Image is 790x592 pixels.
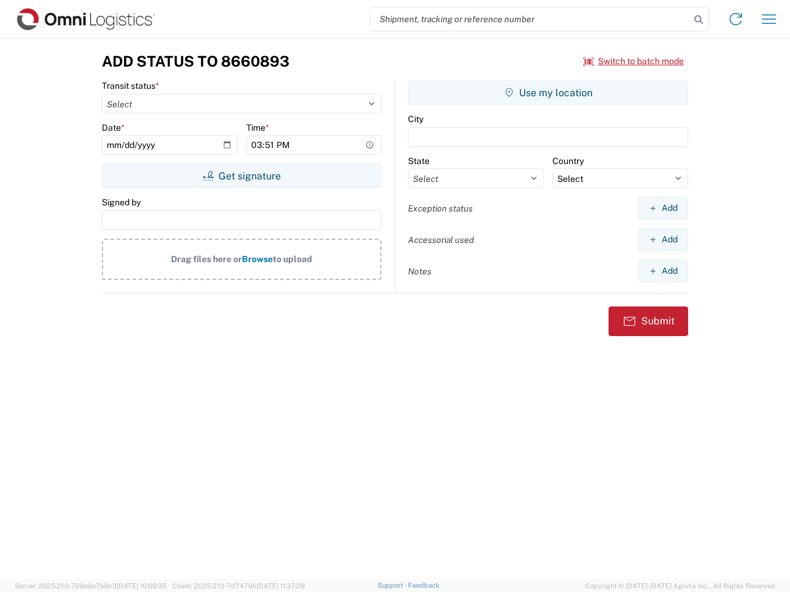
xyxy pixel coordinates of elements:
[370,7,690,31] input: Shipment, tracking or reference number
[408,155,430,166] label: State
[102,52,289,70] h3: Add Status to 8660893
[171,254,242,264] span: Drag files here or
[102,80,159,91] label: Transit status
[552,155,584,166] label: Country
[172,582,305,590] span: Client: 2025.21.0-7d7479b
[408,266,431,277] label: Notes
[408,234,474,245] label: Accessorial used
[378,582,409,589] a: Support
[246,122,269,133] label: Time
[638,197,688,220] button: Add
[609,306,688,336] button: Submit
[117,582,167,590] span: [DATE] 10:09:35
[638,260,688,282] button: Add
[638,228,688,251] button: Add
[273,254,312,264] span: to upload
[102,122,125,133] label: Date
[583,51,684,72] button: Switch to batch mode
[408,582,439,589] a: Feedback
[242,254,273,264] span: Browse
[585,580,775,591] span: Copyright © [DATE]-[DATE] Agistix Inc., All Rights Reserved
[102,163,381,188] button: Get signature
[408,80,688,105] button: Use my location
[408,113,423,125] label: City
[408,203,473,214] label: Exception status
[257,582,305,590] span: [DATE] 11:37:29
[15,582,167,590] span: Server: 2025.21.0-769a9a7b8c3
[102,197,141,208] label: Signed by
